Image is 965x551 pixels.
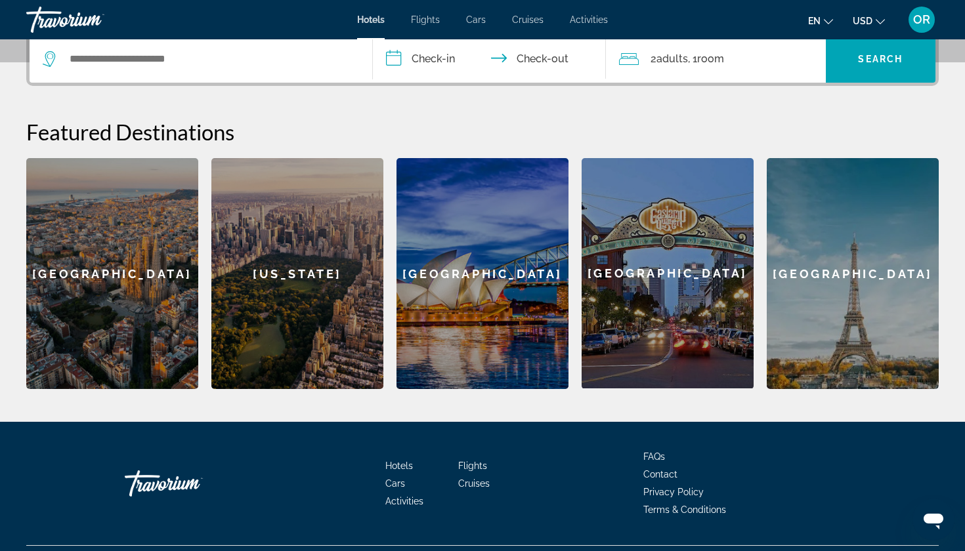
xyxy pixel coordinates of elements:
[905,6,939,33] button: User Menu
[26,3,158,37] a: Travorium
[570,14,608,25] a: Activities
[512,14,544,25] a: Cruises
[688,50,724,68] span: , 1
[912,499,954,541] iframe: Button to launch messaging window
[853,16,872,26] span: USD
[26,119,939,145] h2: Featured Destinations
[651,50,688,68] span: 2
[913,13,930,26] span: OR
[643,469,677,480] a: Contact
[211,158,383,389] a: [US_STATE]
[385,496,423,506] a: Activities
[808,16,821,26] span: en
[606,35,826,83] button: Travelers: 2 adults, 0 children
[458,478,490,489] a: Cruises
[643,504,726,515] a: Terms & Conditions
[385,478,405,489] a: Cars
[466,14,486,25] a: Cars
[767,158,939,389] a: [GEOGRAPHIC_DATA]
[643,451,665,462] a: FAQs
[385,460,413,471] a: Hotels
[125,464,256,503] a: Travorium
[808,11,833,30] button: Change language
[411,14,440,25] a: Flights
[643,487,704,497] a: Privacy Policy
[458,460,487,471] a: Flights
[656,52,688,65] span: Adults
[582,158,754,389] a: [GEOGRAPHIC_DATA]
[697,52,724,65] span: Room
[357,14,385,25] a: Hotels
[373,35,606,83] button: Check in and out dates
[397,158,568,389] a: [GEOGRAPHIC_DATA]
[858,54,903,64] span: Search
[30,35,935,83] div: Search widget
[826,35,936,83] button: Search
[853,11,885,30] button: Change currency
[26,158,198,389] a: [GEOGRAPHIC_DATA]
